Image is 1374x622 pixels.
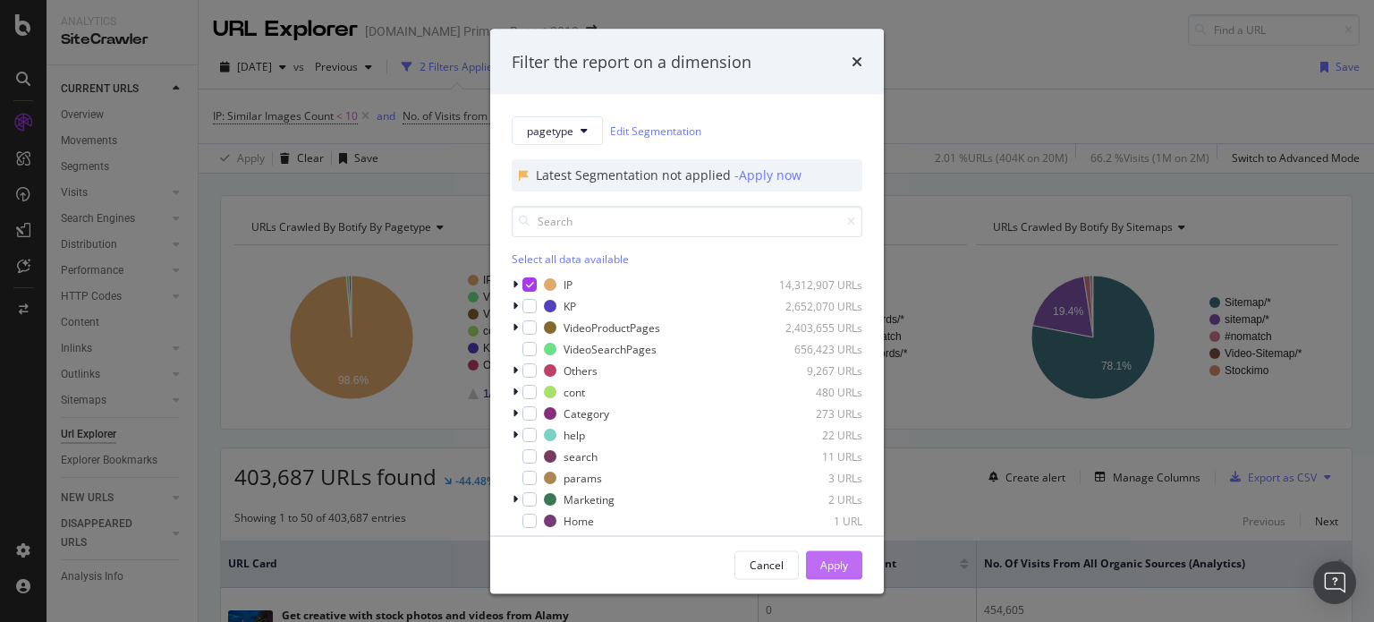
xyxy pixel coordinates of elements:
div: 656,423 URLs [775,341,862,356]
div: times [852,50,862,73]
div: Open Intercom Messenger [1313,561,1356,604]
div: modal [490,29,884,593]
div: params [564,470,602,485]
div: 2,403,655 URLs [775,320,862,335]
div: Cancel [750,557,784,572]
div: 22 URLs [775,427,862,442]
div: Filter the report on a dimension [512,50,751,73]
div: help [564,427,585,442]
div: Latest Segmentation not applied [536,166,734,184]
button: Cancel [734,550,799,579]
div: VideoProductPages [564,320,660,335]
div: Apply [820,557,848,572]
div: Home [564,513,594,528]
div: Others [564,362,598,378]
div: 1 URL [775,513,862,528]
div: 480 URLs [775,384,862,399]
div: cont [564,384,585,399]
div: 2 URLs [775,491,862,507]
div: Select all data available [512,251,862,267]
div: 11 URLs [775,448,862,464]
div: search [564,448,598,464]
div: Category [564,405,609,421]
div: 14,312,907 URLs [775,277,862,292]
div: Marketing [564,491,615,507]
div: 273 URLs [775,405,862,421]
a: Edit Segmentation [610,121,701,140]
div: KP [564,298,576,313]
div: - Apply now [734,166,801,184]
div: 3 URLs [775,470,862,485]
div: 9,267 URLs [775,362,862,378]
button: Apply [806,550,862,579]
div: IP [564,277,572,292]
div: VideoSearchPages [564,341,657,356]
span: pagetype [527,123,573,138]
input: Search [512,206,862,237]
button: pagetype [512,116,603,145]
div: 2,652,070 URLs [775,298,862,313]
